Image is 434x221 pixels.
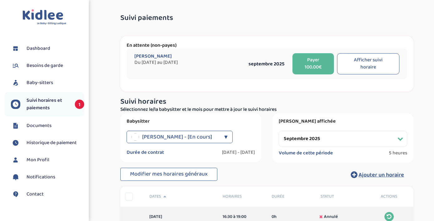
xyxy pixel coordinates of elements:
span: Ajouter un horaire [359,171,404,179]
div: septembre 2025 [244,60,289,68]
span: Besoins de garde [27,62,63,69]
img: documents.svg [11,121,20,130]
a: Mon Profil [11,155,84,165]
button: Payer 100.00€ [292,53,334,74]
img: contact.svg [11,190,20,199]
a: Contact [11,190,84,199]
label: Volume de cette période [279,150,333,156]
span: Contact [27,190,44,198]
a: Documents [11,121,84,130]
a: Besoins de garde [11,61,84,70]
label: [DATE] - [DATE] [222,149,255,156]
img: profil.svg [11,155,20,165]
span: Modifier mes horaires généraux [130,170,208,178]
img: dashboard.svg [11,44,20,53]
span: Horaires [223,193,262,200]
h3: Suivi horaires [120,98,413,106]
img: suivihoraire.svg [11,138,20,148]
div: Statut [316,193,365,200]
div: [DATE] [145,214,218,220]
div: Actions [364,193,413,200]
a: Notifications [11,172,84,182]
span: Dashboard [27,45,50,52]
label: Durée de contrat [127,149,164,156]
span: 5 heures [389,150,407,156]
p: Sélectionnez le/la babysitter et le mois pour mettre à jour le suivi horaires [120,106,413,113]
div: ▼ [224,131,228,143]
img: babysitters.svg [11,78,20,87]
button: Ajouter un horaire [341,168,413,181]
span: 0h [272,214,277,220]
span: Annulé [324,214,338,220]
span: Notifications [27,173,55,181]
a: Dashboard [11,44,84,53]
label: [PERSON_NAME] affichée [279,118,407,125]
span: Du [DATE] au [DATE] [134,59,244,66]
span: Mon Profil [27,156,49,164]
a: Historique de paiement [11,138,84,148]
img: notification.svg [11,172,20,182]
img: logo.svg [22,9,66,25]
span: Documents [27,122,51,129]
span: 1 [75,100,84,109]
div: Durée [267,193,316,200]
img: besoin.svg [11,61,20,70]
p: En attente (non-payes) [127,42,407,49]
img: suivihoraire.svg [11,100,20,109]
span: Suivi paiements [120,14,173,22]
a: Suivi horaires et paiements 1 [11,97,84,112]
span: [PERSON_NAME] [134,53,172,59]
span: [PERSON_NAME] - [En cours] [142,131,212,143]
span: Baby-sitters [27,79,53,87]
label: Babysitter [127,118,255,125]
span: Suivi horaires et paiements [27,97,69,112]
div: 16:30 à 19:00 [223,214,262,220]
button: Afficher suivi horaire [337,53,399,74]
div: Dates [145,193,218,200]
button: Modifier mes horaires généraux [120,168,217,181]
a: Baby-sitters [11,78,84,87]
span: Historique de paiement [27,139,77,147]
